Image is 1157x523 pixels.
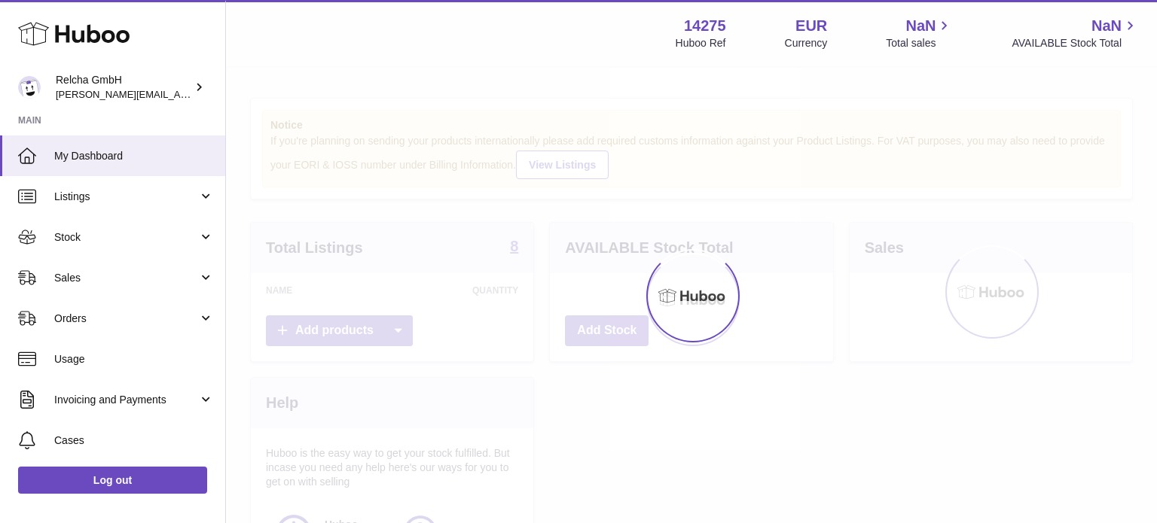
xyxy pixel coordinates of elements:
span: NaN [905,16,936,36]
div: Currency [785,36,828,50]
span: Sales [54,271,198,285]
a: NaN AVAILABLE Stock Total [1012,16,1139,50]
strong: EUR [795,16,827,36]
a: NaN Total sales [886,16,953,50]
span: [PERSON_NAME][EMAIL_ADDRESS][DOMAIN_NAME] [56,88,302,100]
span: My Dashboard [54,149,214,163]
strong: 14275 [684,16,726,36]
span: Total sales [886,36,953,50]
span: Stock [54,230,198,245]
span: Cases [54,433,214,448]
div: Huboo Ref [676,36,726,50]
span: Orders [54,312,198,326]
img: rachel@consultprestige.com [18,76,41,99]
span: Invoicing and Payments [54,393,198,407]
a: Log out [18,467,207,494]
div: Relcha GmbH [56,73,191,102]
span: Listings [54,190,198,204]
span: Usage [54,352,214,366]
span: NaN [1091,16,1122,36]
span: AVAILABLE Stock Total [1012,36,1139,50]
